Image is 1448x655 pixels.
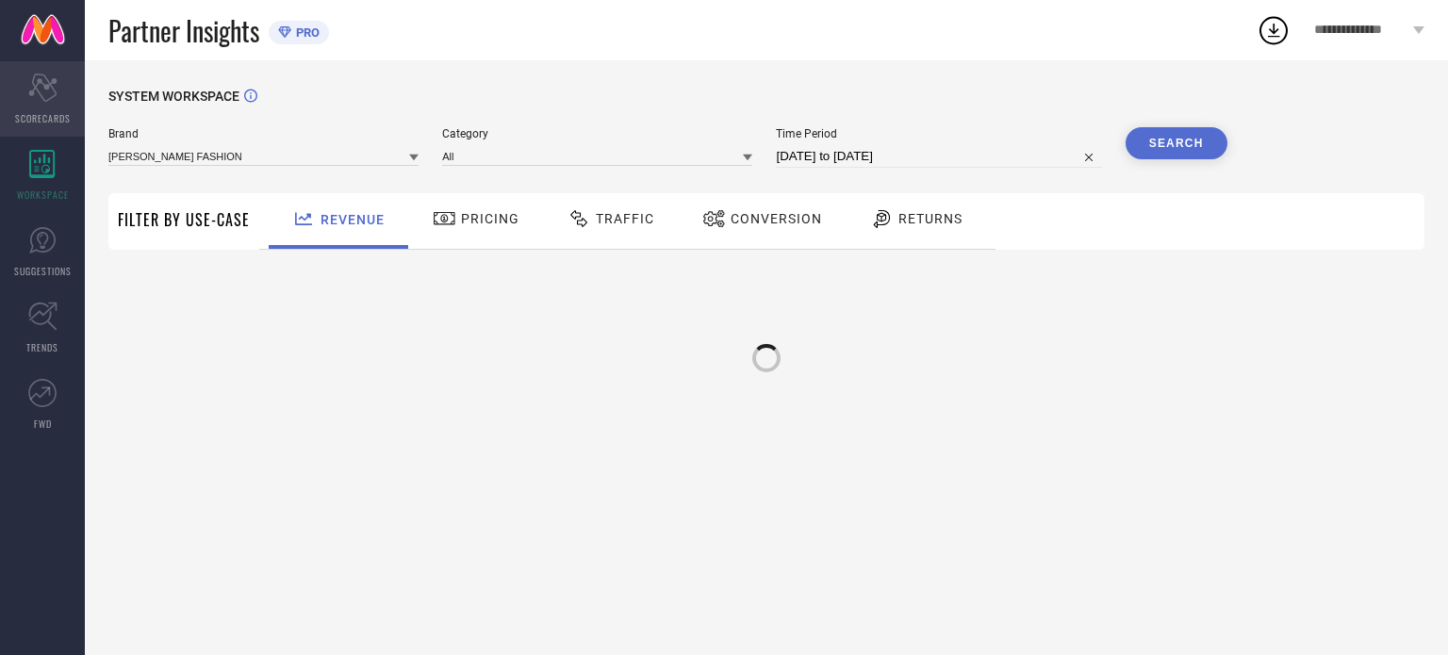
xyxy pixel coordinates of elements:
span: Pricing [461,211,519,226]
span: Category [442,127,752,140]
span: SYSTEM WORKSPACE [108,89,239,104]
input: Select time period [776,145,1101,168]
div: Open download list [1257,13,1291,47]
span: Time Period [776,127,1101,140]
span: Brand [108,127,419,140]
span: PRO [291,25,320,40]
span: Filter By Use-Case [118,208,250,231]
span: SCORECARDS [15,111,71,125]
span: FWD [34,417,52,431]
span: WORKSPACE [17,188,69,202]
span: TRENDS [26,340,58,354]
span: Traffic [596,211,654,226]
span: Conversion [731,211,822,226]
span: SUGGESTIONS [14,264,72,278]
span: Returns [898,211,963,226]
span: Revenue [321,212,385,227]
span: Partner Insights [108,11,259,50]
button: Search [1126,127,1227,159]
